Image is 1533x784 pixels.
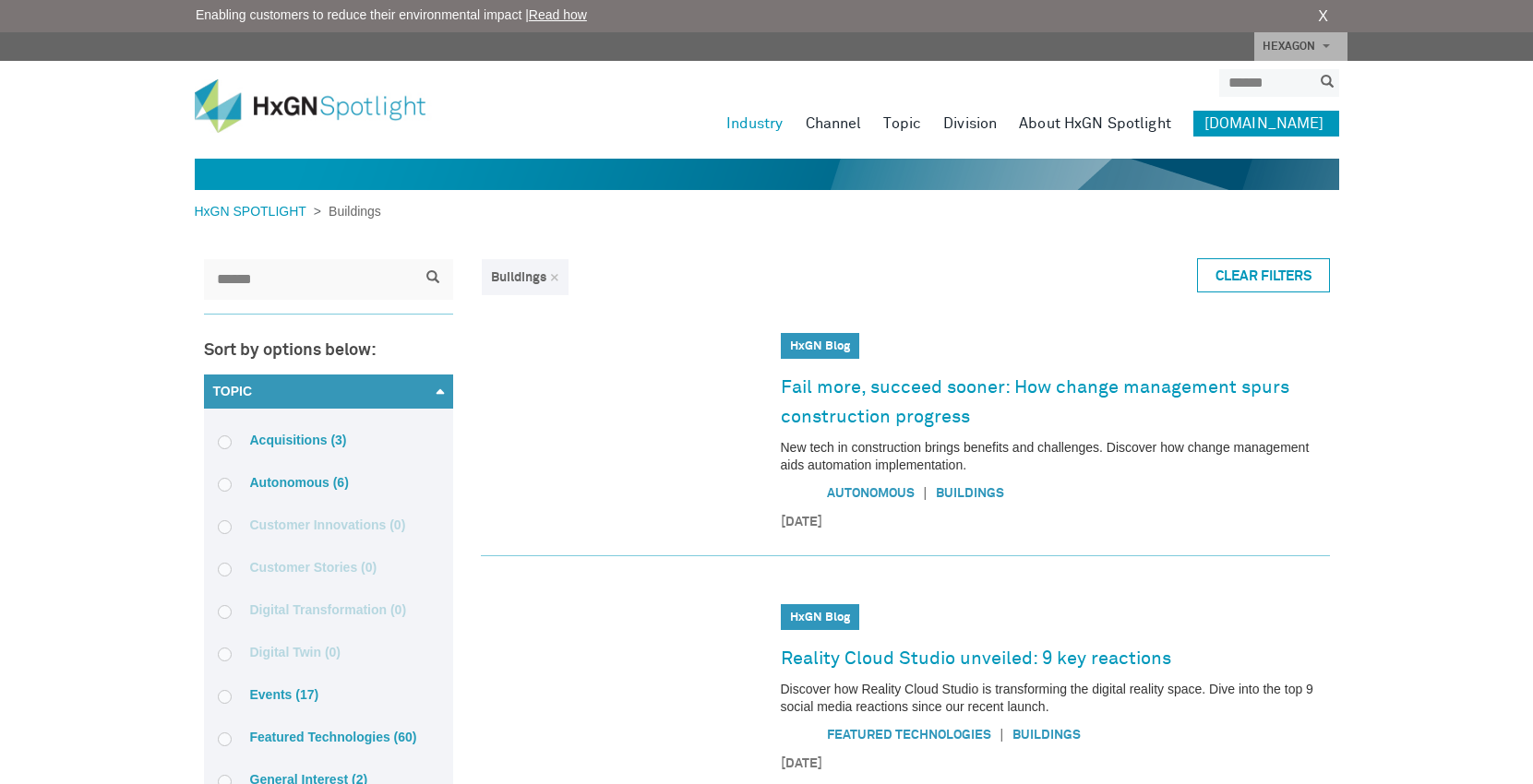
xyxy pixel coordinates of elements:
a: [DOMAIN_NAME] [1193,111,1339,137]
span: | [915,483,937,503]
time: [DATE] [781,754,1330,774]
a: About HxGN Spotlight [1019,111,1171,137]
a: HxGN Blog [790,612,850,624]
a: Featured Technologies [827,729,991,742]
a: Topic [204,374,453,409]
a: Industry [726,111,784,137]
h3: Sort by options below: [204,342,453,361]
label: Featured Technologies (60) [218,729,439,745]
a: Read how [529,7,587,22]
a: Clear Filters [1197,258,1330,292]
span: | [991,725,1013,744]
time: [DATE] [781,513,1330,532]
a: HxGN Blog [790,340,850,352]
span: Buildings [321,204,381,219]
a: Reality Cloud Studio unveiled: 9 key reactions [781,644,1171,673]
p: New tech in construction brings benefits and challenges. Discover how change management aids auto... [781,439,1330,474]
a: HxGN SPOTLIGHT [195,204,314,219]
a: Topic [883,111,921,137]
a: Autonomous [827,487,915,500]
a: Division [943,111,997,137]
span: Enabling customers to reduce their environmental impact | [196,6,587,25]
div: > [195,202,381,221]
p: Discover how Reality Cloud Studio is transforming the digital reality space. Dive into the top 9 ... [781,681,1330,716]
a: × [550,271,559,284]
a: Channel [806,111,862,137]
label: Events (17) [218,686,439,703]
a: X [1318,6,1328,28]
label: Acquisitions (3) [218,432,439,448]
img: HxGN Spotlight [195,79,453,133]
a: HEXAGON [1254,32,1347,61]
a: Fail more, succeed sooner: How change management spurs construction progress [781,373,1330,433]
label: Autonomous (6) [218,474,439,491]
span: Buildings [491,271,546,284]
a: Buildings [936,487,1004,500]
a: Buildings [1012,729,1081,742]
